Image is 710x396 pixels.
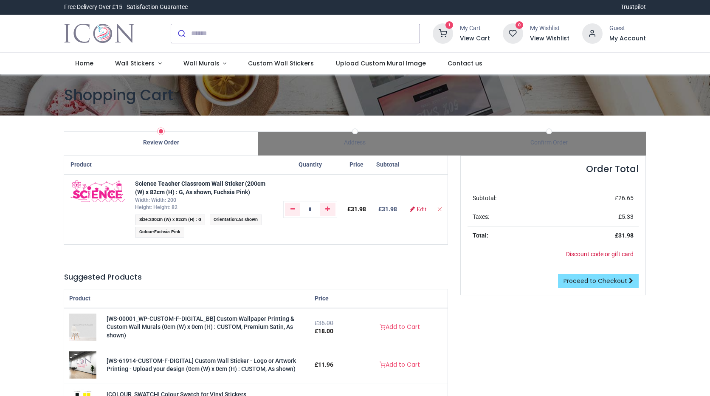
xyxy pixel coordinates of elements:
[618,232,634,239] span: 31.98
[64,272,448,283] h5: Suggested Products
[566,251,634,257] a: Discount code or gift card
[310,289,352,308] th: Price
[64,3,188,11] div: Free Delivery Over £15 - Satisfaction Guarantee
[238,217,258,222] span: As shown
[315,361,333,368] span: £
[135,204,177,210] span: Height: Height: 82
[183,59,220,68] span: Wall Murals
[503,29,523,36] a: 0
[135,215,205,225] span: :
[615,195,634,201] span: £
[64,22,134,45] a: Logo of Icon Wall Stickers
[468,189,560,208] td: Subtotal:
[351,206,366,212] span: 31.98
[139,229,153,235] span: Colour
[154,229,180,235] span: Fuchsia Pink
[64,139,258,147] div: Review Order
[318,361,333,368] span: 11.96
[558,274,639,289] a: Proceed to Checkout
[371,156,405,175] th: Subtotal
[417,206,426,212] span: Edit
[315,320,333,326] del: £
[69,351,96,379] img: [WS-61914-CUSTOM-F-DIGITAL] Custom Wall Sticker - Logo or Artwork Printing - Upload your design (...
[618,195,634,201] span: 26.65
[530,34,569,43] a: View Wishlist
[172,53,237,75] a: Wall Murals
[378,206,397,212] b: £
[342,156,371,175] th: Price
[374,320,425,334] a: Add to Cart
[107,315,294,339] a: [WS-00001_WP-CUSTOM-F-DIGITAL_BB] Custom Wallpaper Printing & Custom Wall Murals (0cm (W) x 0cm (...
[139,217,148,222] span: Size
[445,21,454,29] sup: 1
[135,227,184,238] span: :
[336,59,426,68] span: Upload Custom Mural Image
[622,213,634,220] span: 5.33
[615,232,634,239] strong: £
[460,24,490,33] div: My Cart
[468,208,560,226] td: Taxes:
[347,206,366,212] span: £
[107,357,296,373] a: [WS-61914-CUSTOM-F-DIGITAL] Custom Wall Sticker - Logo or Artwork Printing - Upload your design (...
[248,59,314,68] span: Custom Wall Stickers
[69,323,96,330] a: [WS-00001_WP-CUSTOM-F-DIGITAL_BB] Custom Wallpaper Printing & Custom Wall Murals (0cm (W) x 0cm (...
[530,24,569,33] div: My Wishlist
[64,85,646,105] h1: Shopping Cart
[149,217,201,222] span: 200cm (W) x 82cm (H) : G
[171,24,191,43] button: Submit
[69,361,96,368] a: [WS-61914-CUSTOM-F-DIGITAL] Custom Wall Sticker - Logo or Artwork Printing - Upload your design (...
[69,314,96,341] img: [WS-00001_WP-CUSTOM-F-DIGITAL_BB] Custom Wallpaper Printing & Custom Wall Murals (0cm (W) x 0cm (...
[210,215,262,225] span: :
[75,59,93,68] span: Home
[437,206,442,212] a: Remove from cart
[135,197,176,203] span: Width: Width: 200
[516,21,524,29] sup: 0
[460,34,490,43] a: View Cart
[214,217,237,222] span: Orientation
[285,203,301,216] a: Remove one
[135,180,265,195] a: Science Teacher Classroom Wall Sticker (200cm (W) x 82cm (H) : G, As shown, Fuchsia Pink)
[64,289,310,308] th: Product
[609,24,646,33] div: Guest
[433,29,453,36] a: 1
[468,163,639,175] h4: Order Total
[104,53,172,75] a: Wall Stickers
[452,139,646,147] div: Confirm Order
[318,320,333,326] span: 36.00
[115,59,155,68] span: Wall Stickers
[621,3,646,11] a: Trustpilot
[315,328,333,334] span: £
[64,22,134,45] img: Icon Wall Stickers
[563,277,627,285] span: Proceed to Checkout
[258,139,452,147] div: Address
[448,59,482,68] span: Contact us
[64,156,130,175] th: Product
[374,358,425,372] a: Add to Cart
[318,328,333,334] span: 18.00
[609,34,646,43] a: My Account
[410,206,426,212] a: Edit
[70,180,125,202] img: 7RCPWQAAAAZJREFUAwC+puVs8TdZzwAAAABJRU5ErkJggg==
[382,206,397,212] span: 31.98
[299,161,322,168] span: Quantity
[473,232,488,239] strong: Total:
[618,213,634,220] span: £
[320,203,335,216] a: Add one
